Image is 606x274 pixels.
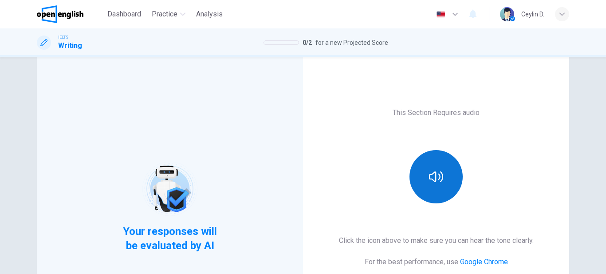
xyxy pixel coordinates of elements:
span: Practice [152,9,177,20]
span: Your responses will be evaluated by AI [116,224,224,253]
img: robot icon [142,161,198,217]
button: Analysis [193,6,226,22]
button: Practice [148,6,189,22]
span: 0 / 2 [303,37,312,48]
span: Analysis [196,9,223,20]
span: for a new Projected Score [315,37,388,48]
span: Dashboard [107,9,141,20]
img: en [435,11,446,18]
h6: This Section Requires audio [393,107,480,118]
button: Dashboard [104,6,145,22]
a: OpenEnglish logo [37,5,104,23]
img: OpenEnglish logo [37,5,83,23]
div: Ceylin D. [521,9,544,20]
h6: For the best performance, use [365,257,508,267]
img: Profile picture [500,7,514,21]
h6: Click the icon above to make sure you can hear the tone clearly. [339,235,534,246]
a: Google Chrome [460,258,508,266]
h1: Writing [58,40,82,51]
span: IELTS [58,34,68,40]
